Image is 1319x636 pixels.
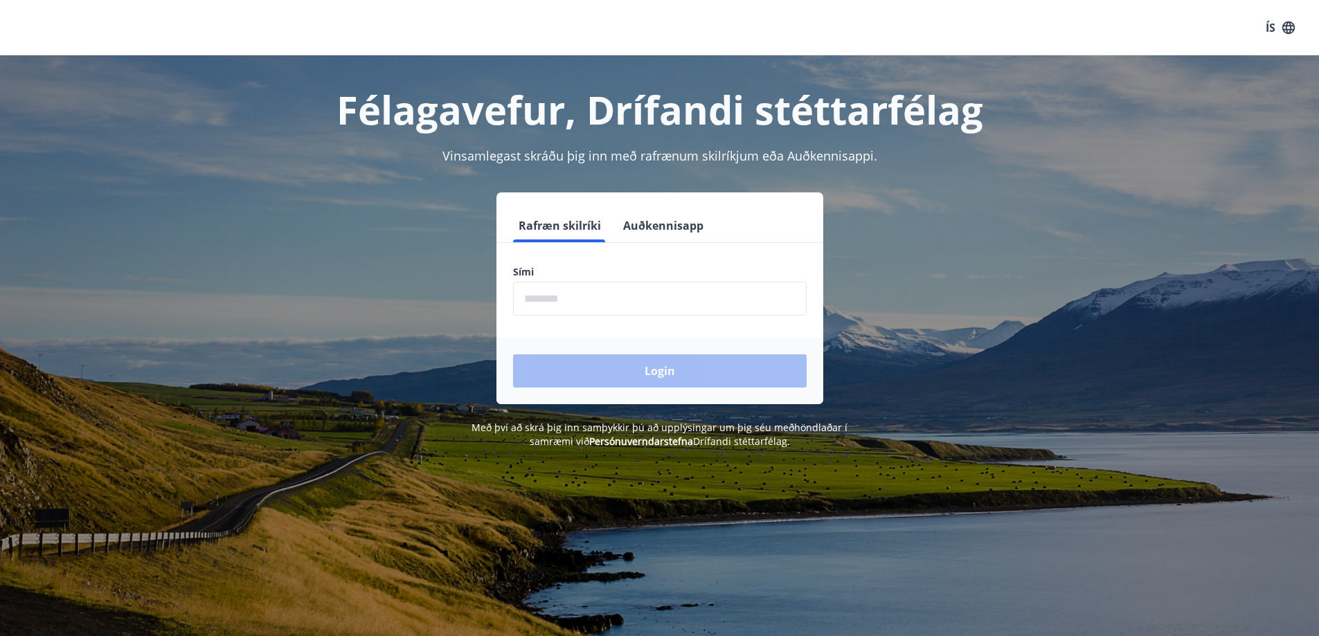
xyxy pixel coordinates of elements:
span: Vinsamlegast skráðu þig inn með rafrænum skilríkjum eða Auðkennisappi. [442,147,877,164]
button: Auðkennisapp [618,209,709,242]
button: ÍS [1258,15,1302,40]
label: Sími [513,265,807,279]
a: Persónuverndarstefna [589,435,693,448]
h1: Félagavefur, Drífandi stéttarfélag [178,83,1142,136]
span: Með því að skrá þig inn samþykkir þú að upplýsingar um þig séu meðhöndlaðar í samræmi við Drífand... [472,421,847,448]
button: Rafræn skilríki [513,209,607,242]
